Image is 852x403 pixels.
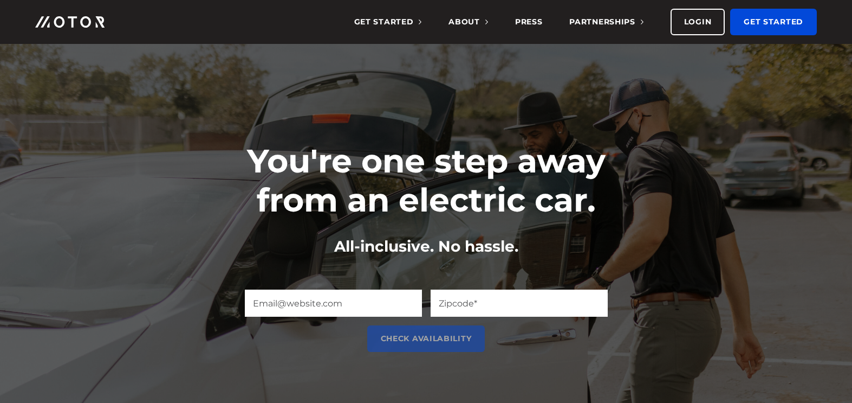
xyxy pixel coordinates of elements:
span: Partnerships [569,17,643,27]
img: Motor [35,16,105,28]
h1: You're one step away from an electric car. [210,142,643,220]
div: All-inclusive. No hassle. [210,236,643,257]
a: Login [671,9,725,35]
input: Zipcode* [431,290,608,317]
span: About [448,17,488,27]
span: Get Started [354,17,422,27]
input: Check Availability [367,325,485,352]
a: Get Started [730,9,817,35]
input: Email@website.com [245,290,422,317]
